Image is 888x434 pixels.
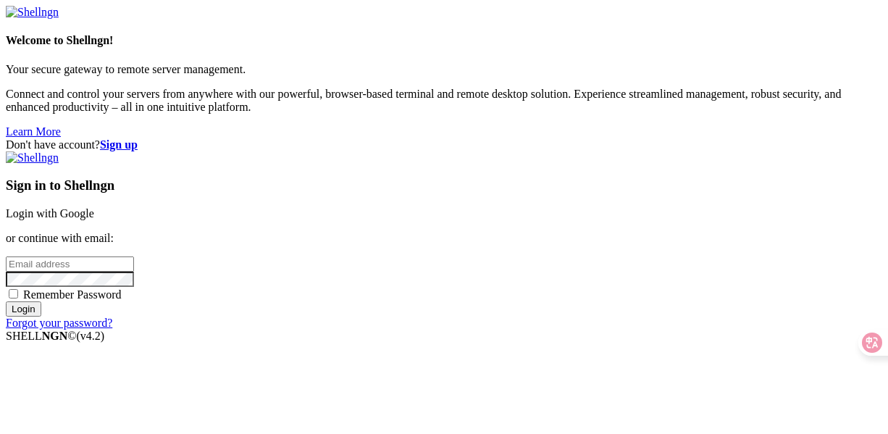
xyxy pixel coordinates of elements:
img: Shellngn [6,151,59,164]
div: Don't have account? [6,138,882,151]
h3: Sign in to Shellngn [6,178,882,193]
p: or continue with email: [6,232,882,245]
a: Forgot your password? [6,317,112,329]
img: Shellngn [6,6,59,19]
span: 4.2.0 [77,330,105,342]
h4: Welcome to Shellngn! [6,34,882,47]
input: Remember Password [9,289,18,299]
p: Connect and control your servers from anywhere with our powerful, browser-based terminal and remo... [6,88,882,114]
a: Login with Google [6,207,94,220]
a: Learn More [6,125,61,138]
p: Your secure gateway to remote server management. [6,63,882,76]
input: Login [6,301,41,317]
span: SHELL © [6,330,104,342]
span: Remember Password [23,288,122,301]
b: NGN [42,330,68,342]
input: Email address [6,256,134,272]
a: Sign up [100,138,138,151]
